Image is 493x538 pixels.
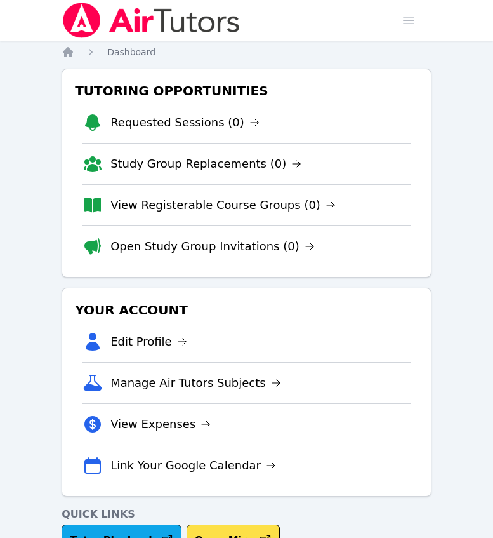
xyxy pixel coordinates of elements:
a: Manage Air Tutors Subjects [110,374,281,392]
h3: Tutoring Opportunities [72,79,421,102]
a: Dashboard [107,46,155,58]
a: Study Group Replacements (0) [110,155,301,173]
h4: Quick Links [62,507,431,522]
h3: Your Account [72,299,421,321]
nav: Breadcrumb [62,46,431,58]
a: Link Your Google Calendar [110,457,276,474]
a: Open Study Group Invitations (0) [110,238,315,255]
a: Edit Profile [110,333,187,351]
a: View Registerable Course Groups (0) [110,196,336,214]
a: Requested Sessions (0) [110,114,260,131]
a: View Expenses [110,415,211,433]
span: Dashboard [107,47,155,57]
img: Air Tutors [62,3,241,38]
